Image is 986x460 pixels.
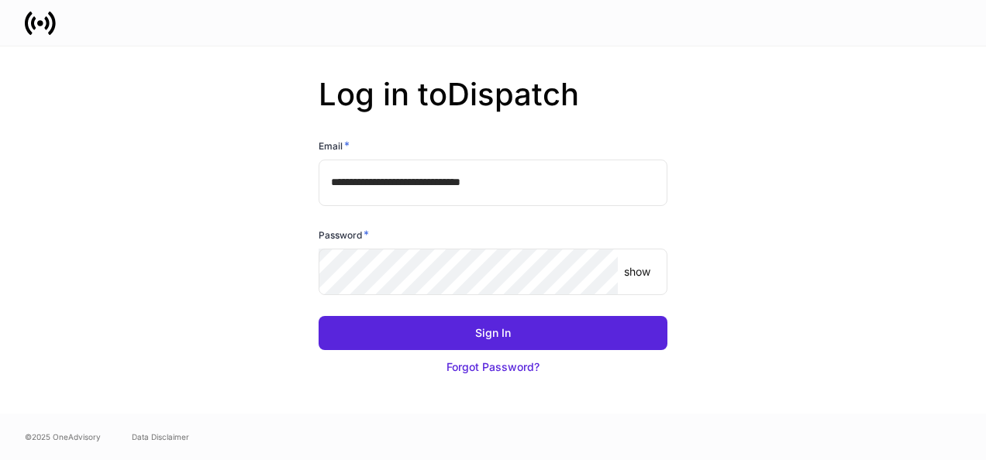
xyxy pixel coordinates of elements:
[624,264,650,280] p: show
[319,316,667,350] button: Sign In
[319,138,350,153] h6: Email
[25,431,101,443] span: © 2025 OneAdvisory
[475,325,511,341] div: Sign In
[319,76,667,138] h2: Log in to Dispatch
[586,263,605,281] keeper-lock: Open Keeper Popup
[319,227,369,242] h6: Password
[446,359,540,375] div: Forgot Password?
[132,431,189,443] a: Data Disclaimer
[319,350,667,384] button: Forgot Password?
